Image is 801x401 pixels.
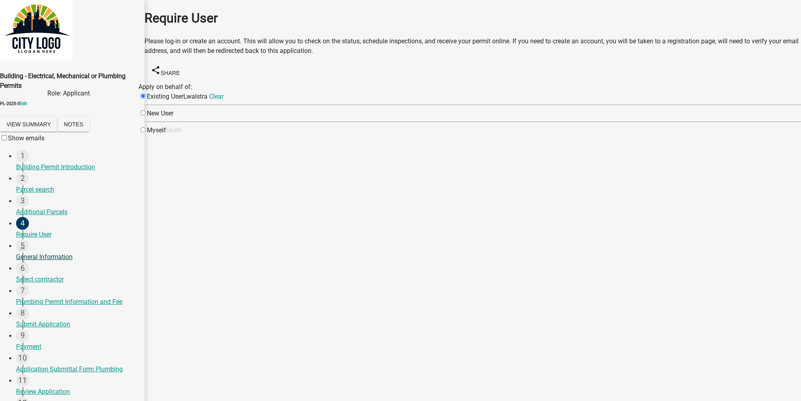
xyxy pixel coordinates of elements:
div: Myself [138,126,166,135]
div: Payment [16,342,138,352]
div: Application Submittal Form Plumbing [16,365,138,374]
h1: Require User [144,8,801,28]
div: 7 [16,284,29,297]
div: 6 [16,262,29,275]
span: Lwalstra [183,93,207,100]
div: 10 [16,352,29,365]
button: Notes [57,117,89,132]
div: 1 [16,150,29,162]
div: 11 [16,374,29,387]
div: Review Application [16,387,138,397]
a: Edit [20,101,27,106]
p: Please log-in or create an account. This will allow you to check on the status, schedule inspecti... [144,36,801,56]
div: 5 [16,239,29,252]
div: 8 [16,307,29,320]
div: Existing User [138,92,183,101]
div: Parcel search [16,185,138,194]
div: Additional Parcels [16,207,138,217]
div: New User [138,109,173,118]
div: 2 [16,172,29,185]
div: General Information [16,252,138,262]
div: Select contractor [16,275,138,284]
div: 9 [16,329,29,342]
div: Role: Applicant [47,89,90,98]
div: Building Permit Introduction [16,162,138,172]
div: Plumbing Permit Information and Fee [16,297,138,307]
i: share [151,65,161,75]
div: Require User [16,230,138,239]
span: Share [161,69,180,76]
div: 3 [16,194,29,207]
div: Apply on behalf of: [138,82,192,92]
wm-modal-confirm: Notes [57,121,89,129]
wm-modal-confirm: Edit Application Number [20,101,27,106]
div: Submit Application [16,320,138,329]
button: shareShare [144,62,186,80]
a: Clear [209,93,224,100]
div: 4 [16,217,29,230]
